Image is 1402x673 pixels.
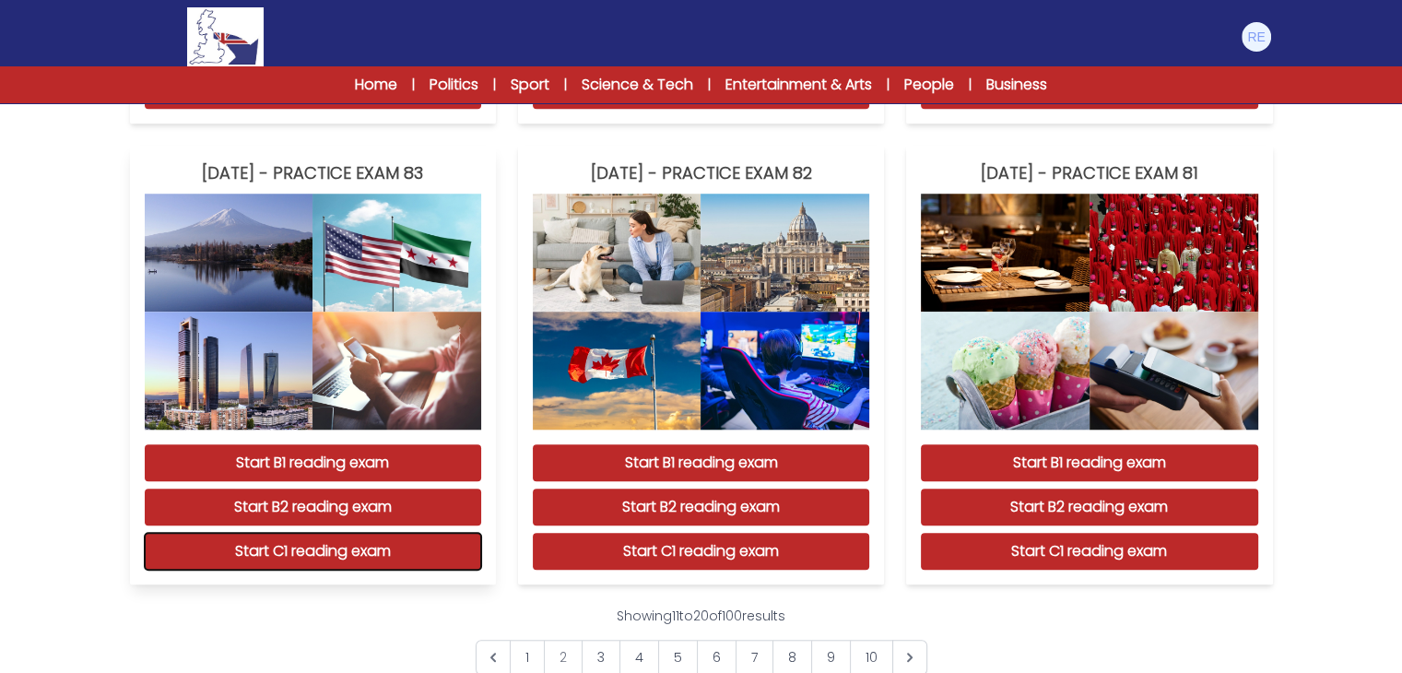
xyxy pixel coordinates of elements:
[355,74,397,96] a: Home
[904,74,954,96] a: People
[708,76,711,94] span: |
[921,444,1257,481] button: Start B1 reading exam
[921,160,1257,186] h3: [DATE] - PRACTICE EXAM 81
[617,607,785,625] p: Showing to of results
[672,607,679,625] span: 11
[145,489,481,525] button: Start B2 reading exam
[312,312,481,430] img: PRACTICE EXAM 83
[921,312,1090,430] img: PRACTICE EXAM 81
[693,607,709,625] span: 20
[130,7,322,66] a: Logo
[969,76,972,94] span: |
[145,160,481,186] h3: [DATE] - PRACTICE EXAM 83
[187,7,263,66] img: Logo
[1090,194,1258,312] img: PRACTICE EXAM 81
[430,74,478,96] a: Politics
[145,533,481,570] button: Start C1 reading exam
[533,533,869,570] button: Start C1 reading exam
[725,74,872,96] a: Entertainment & Arts
[887,76,890,94] span: |
[533,194,701,312] img: PRACTICE EXAM 82
[493,76,496,94] span: |
[701,194,869,312] img: PRACTICE EXAM 82
[412,76,415,94] span: |
[533,489,869,525] button: Start B2 reading exam
[145,194,313,312] img: PRACTICE EXAM 83
[986,74,1047,96] a: Business
[1242,22,1271,52] img: Riccardo Erroi
[145,312,313,430] img: PRACTICE EXAM 83
[145,444,481,481] button: Start B1 reading exam
[701,312,869,430] img: PRACTICE EXAM 82
[564,76,567,94] span: |
[1090,312,1258,430] img: PRACTICE EXAM 81
[582,74,693,96] a: Science & Tech
[533,444,869,481] button: Start B1 reading exam
[921,533,1257,570] button: Start C1 reading exam
[533,312,701,430] img: PRACTICE EXAM 82
[921,489,1257,525] button: Start B2 reading exam
[921,194,1090,312] img: PRACTICE EXAM 81
[511,74,549,96] a: Sport
[722,607,742,625] span: 100
[312,194,481,312] img: PRACTICE EXAM 83
[533,160,869,186] h3: [DATE] - PRACTICE EXAM 82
